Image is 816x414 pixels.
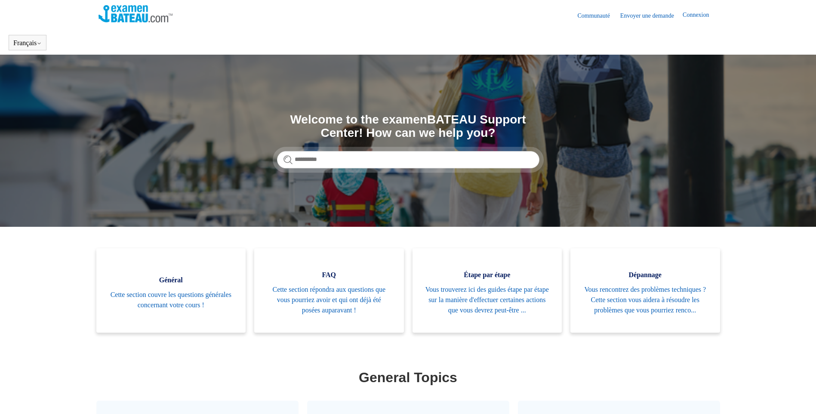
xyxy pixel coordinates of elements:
[583,270,707,280] span: Dépannage
[277,113,539,140] h1: Welcome to the examenBATEAU Support Center! How can we help you?
[583,284,707,315] span: Vous rencontrez des problèmes techniques ? Cette section vous aidera à résoudre les problèmes que...
[425,284,549,315] span: Vous trouverez ici des guides étape par étape sur la manière d'effectuer certaines actions que vo...
[13,39,42,47] button: Français
[577,11,618,20] a: Communauté
[413,248,562,333] a: Étape par étape Vous trouverez ici des guides étape par étape sur la manière d'effectuer certaine...
[267,270,391,280] span: FAQ
[570,248,720,333] a: Dépannage Vous rencontrez des problèmes techniques ? Cette section vous aidera à résoudre les pro...
[267,284,391,315] span: Cette section répondra aux questions que vous pourriez avoir et qui ont déjà été posées auparavant !
[99,367,718,388] h1: General Topics
[96,248,246,333] a: Général Cette section couvre les questions générales concernant votre cours !
[109,275,233,285] span: Général
[277,151,539,168] input: Rechercher
[254,248,404,333] a: FAQ Cette section répondra aux questions que vous pourriez avoir et qui ont déjà été posées aupar...
[620,11,683,20] a: Envoyer une demande
[109,290,233,310] span: Cette section couvre les questions générales concernant votre cours !
[683,10,717,21] a: Connexion
[425,270,549,280] span: Étape par étape
[99,5,173,22] img: Page d’accueil du Centre d’aide Examen Bateau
